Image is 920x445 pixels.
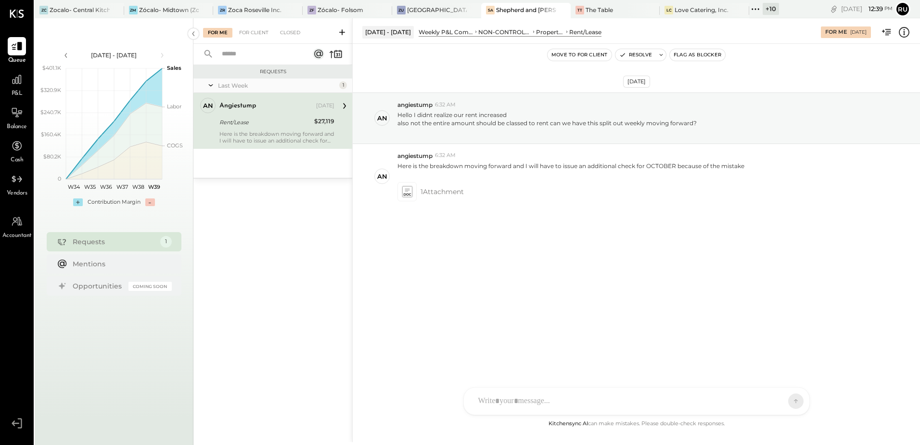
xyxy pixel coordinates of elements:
span: Balance [7,123,27,131]
div: Requests [198,68,347,75]
div: angiestump [219,101,256,111]
div: 1 [160,236,172,248]
text: $240.7K [40,109,61,116]
div: $27,119 [314,117,334,126]
div: Zoca Roseville Inc. [228,6,281,14]
div: Shepherd and [PERSON_NAME] [496,6,556,14]
div: ZR [218,6,227,14]
text: W36 [100,183,112,190]
div: ZU [397,6,406,14]
div: Property Expenses [536,28,564,36]
div: [DATE] - [DATE] [73,51,155,59]
div: Closed [275,28,305,38]
text: W35 [84,183,96,190]
button: Move to for client [548,49,612,61]
a: Cash [0,137,33,165]
a: P&L [0,70,33,98]
text: W38 [132,183,144,190]
span: 1 Attachment [421,182,464,201]
div: For Client [234,28,273,38]
text: $401.1K [42,65,61,71]
div: ZF [307,6,316,14]
p: Here is the breakdown moving forward and I will have to issue an additional check for OCTOBER bec... [397,162,744,178]
div: Contribution Margin [88,198,141,206]
button: Ru [895,1,910,17]
div: Zócalo- Folsom [318,6,363,14]
div: [DATE] [623,76,650,88]
a: Queue [0,37,33,65]
div: For Me [203,28,232,38]
div: NON-CONTROLLABLE EXPENSES [478,28,531,36]
div: ZM [129,6,138,14]
text: COGS [167,142,183,149]
div: Weekly P&L Comparison [419,28,473,36]
text: $160.4K [41,131,61,138]
div: [DATE] [316,102,334,110]
button: Resolve [615,49,656,61]
div: Rent/Lease [219,118,311,127]
text: Labor [167,103,181,110]
div: also not the entire amount should be classed to rent can we have this split out weekly moving for... [397,119,697,127]
div: Mentions [73,259,167,269]
div: TT [575,6,584,14]
div: [DATE] [841,4,893,13]
div: The Table [586,6,613,14]
div: Coming Soon [128,282,172,291]
div: [DATE] - [DATE] [362,26,414,38]
div: Rent/Lease [569,28,601,36]
span: Vendors [7,189,27,198]
div: + 10 [763,3,779,15]
div: Love Catering, Inc. [675,6,728,14]
div: Sa [486,6,495,14]
div: ZC [39,6,48,14]
text: W37 [116,183,128,190]
div: - [145,198,155,206]
span: Accountant [2,232,32,240]
div: Opportunities [73,281,124,291]
span: 6:32 AM [435,101,456,109]
a: Balance [0,104,33,131]
span: 6:32 AM [435,152,456,159]
span: angiestump [397,152,433,160]
div: an [203,101,213,110]
a: Vendors [0,170,33,198]
div: Requests [73,237,155,247]
div: LC [664,6,673,14]
span: P&L [12,90,23,98]
a: Accountant [0,212,33,240]
span: angiestump [397,101,433,109]
div: an [377,172,387,181]
text: W34 [68,183,80,190]
text: $320.9K [40,87,61,93]
text: W39 [148,183,160,190]
div: + [73,198,83,206]
p: Hello I didnt realize our rent increased [397,111,697,135]
div: Last Week [218,81,337,90]
span: Queue [8,56,26,65]
div: Zocalo- Central Kitchen (Commissary) [50,6,110,14]
text: $80.2K [43,153,61,160]
div: an [377,114,387,123]
span: Cash [11,156,23,165]
div: copy link [829,4,839,14]
div: [DATE] [850,29,867,36]
text: Sales [167,65,181,71]
div: For Me [825,28,847,36]
div: Zócalo- Midtown (Zoca Inc.) [139,6,199,14]
div: [GEOGRAPHIC_DATA] [407,6,467,14]
div: 1 [339,81,347,89]
button: Flag as Blocker [670,49,725,61]
div: Here is the breakdown moving forward and I will have to issue an additional check for OCTOBER bec... [219,131,334,144]
text: 0 [58,175,61,182]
